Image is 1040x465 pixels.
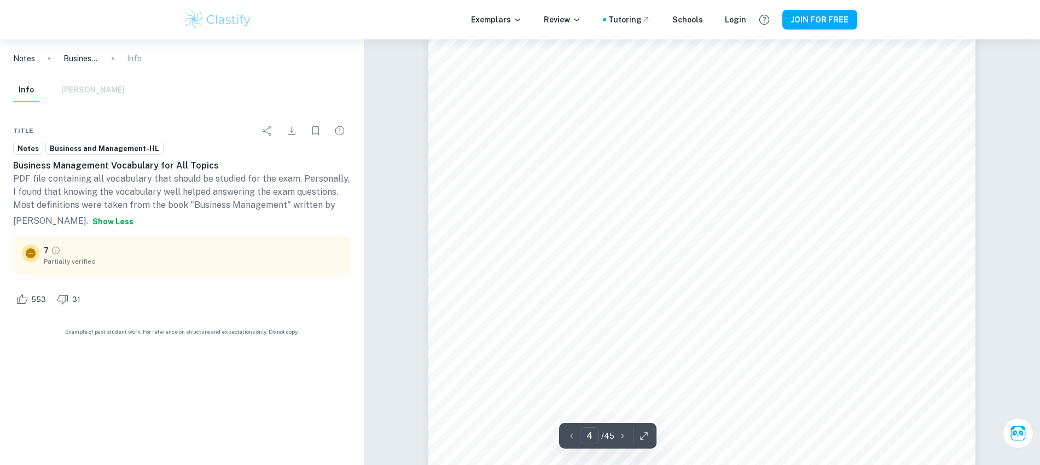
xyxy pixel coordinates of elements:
button: Help and Feedback [755,10,774,29]
span: 553 [25,294,52,305]
a: Notes [13,53,35,65]
button: Ask Clai [1003,418,1033,449]
p: Info [127,53,142,65]
div: Report issue [329,120,351,142]
p: PDF file containing all vocabulary that should be studied for the exam. Personally, I found that ... [13,172,351,231]
button: Show less [88,212,138,231]
span: Title [13,126,33,136]
div: Download [281,120,303,142]
div: Dislike [54,290,86,308]
a: Grade partially verified [51,246,61,255]
span: Example of past student work. For reference on structure and expectations only. Do not copy. [13,328,351,336]
button: JOIN FOR FREE [782,10,857,30]
div: Share [257,120,278,142]
p: Review [544,14,581,26]
span: Notes [14,143,43,154]
span: Business and Management-HL [46,143,163,154]
span: 31 [66,294,86,305]
img: Clastify logo [183,9,253,31]
p: Exemplars [471,14,522,26]
div: Like [13,290,52,308]
button: Info [13,78,39,102]
p: Business Management Vocabulary for All Topics [63,53,98,65]
a: Tutoring [608,14,650,26]
a: Notes [13,142,43,155]
p: 7 [44,245,49,257]
h6: Business Management Vocabulary for All Topics [13,159,351,172]
a: Login [725,14,746,26]
p: / 45 [601,430,614,442]
div: Bookmark [305,120,327,142]
span: Partially verified [44,257,342,266]
a: Business and Management-HL [45,142,164,155]
a: Schools [672,14,703,26]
